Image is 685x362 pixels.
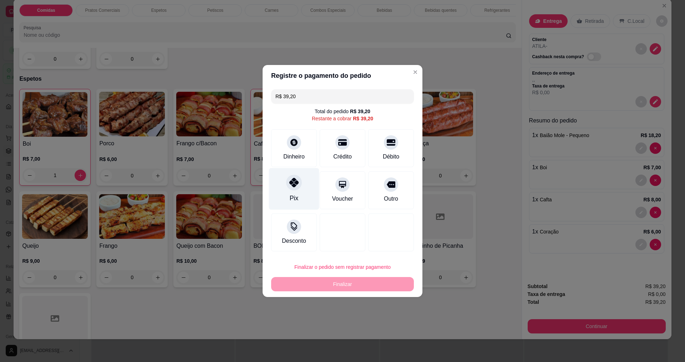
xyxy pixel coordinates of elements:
div: Total do pedido [315,108,370,115]
div: R$ 39,20 [353,115,373,122]
div: Crédito [333,152,352,161]
div: Voucher [332,195,353,203]
div: Desconto [282,237,306,245]
div: R$ 39,20 [350,108,370,115]
button: Finalizar o pedido sem registrar pagamento [271,260,414,274]
input: Ex.: hambúrguer de cordeiro [275,89,410,104]
button: Close [410,66,421,78]
header: Registre o pagamento do pedido [263,65,422,86]
div: Outro [384,195,398,203]
div: Débito [383,152,399,161]
div: Restante a cobrar [312,115,373,122]
div: Dinheiro [283,152,305,161]
div: Pix [290,193,298,203]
